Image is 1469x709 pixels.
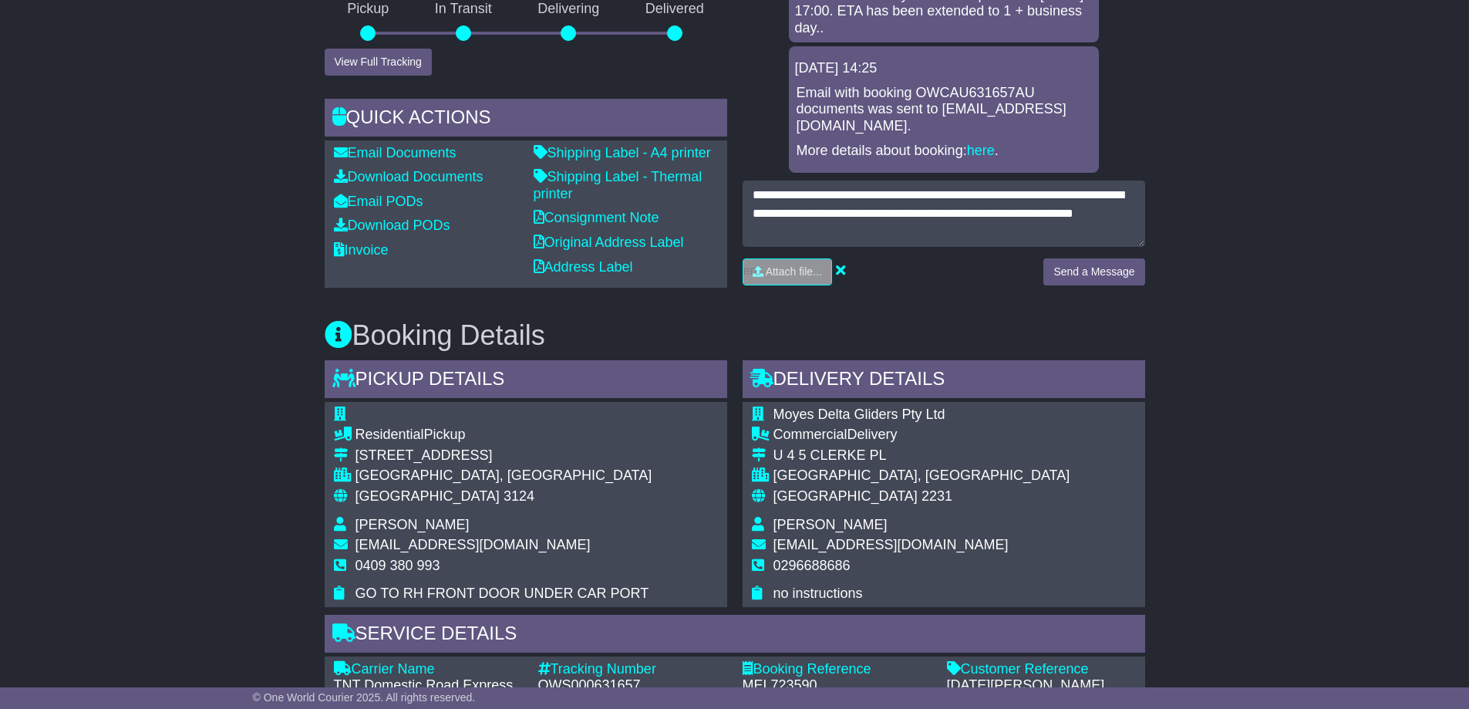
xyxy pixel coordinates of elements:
[773,447,1070,464] div: U 4 5 CLERKE PL
[1043,258,1144,285] button: Send a Message
[334,218,450,233] a: Download PODs
[355,468,652,484] div: [GEOGRAPHIC_DATA], [GEOGRAPHIC_DATA]
[773,537,1009,552] span: [EMAIL_ADDRESS][DOMAIN_NAME]
[325,320,1145,351] h3: Booking Details
[773,468,1070,484] div: [GEOGRAPHIC_DATA], [GEOGRAPHIC_DATA]
[538,677,727,694] div: OWS000631657
[534,145,711,160] a: Shipping Label - A4 printer
[515,1,623,18] p: Delivering
[538,661,727,678] div: Tracking Number
[773,517,888,532] span: [PERSON_NAME]
[947,661,1136,678] div: Customer Reference
[947,677,1136,694] div: [DATE][PERSON_NAME]
[967,143,995,158] a: here
[773,488,918,504] span: [GEOGRAPHIC_DATA]
[325,99,727,140] div: Quick Actions
[253,691,476,704] span: © One World Courier 2025. All rights reserved.
[504,488,534,504] span: 3124
[534,235,684,250] a: Original Address Label
[355,517,470,532] span: [PERSON_NAME]
[355,558,440,573] span: 0409 380 993
[325,49,432,76] button: View Full Tracking
[412,1,515,18] p: In Transit
[622,1,727,18] p: Delivered
[797,143,1091,160] p: More details about booking: .
[773,427,847,442] span: Commercial
[334,194,423,209] a: Email PODs
[334,169,483,184] a: Download Documents
[355,427,652,444] div: Pickup
[743,677,932,694] div: MEL723590
[797,85,1091,135] p: Email with booking OWCAU631657AU documents was sent to [EMAIL_ADDRESS][DOMAIN_NAME].
[355,537,591,552] span: [EMAIL_ADDRESS][DOMAIN_NAME]
[773,407,945,422] span: Moyes Delta Gliders Pty Ltd
[325,360,727,402] div: Pickup Details
[534,210,659,225] a: Consignment Note
[534,259,633,275] a: Address Label
[773,427,1070,444] div: Delivery
[334,661,523,678] div: Carrier Name
[773,586,863,601] span: no instructions
[355,586,649,601] span: GO TO RH FRONT DOOR UNDER CAR PORT
[795,60,1093,77] div: [DATE] 14:25
[743,661,932,678] div: Booking Reference
[773,558,851,573] span: 0296688686
[355,447,652,464] div: [STREET_ADDRESS]
[334,677,523,694] div: TNT Domestic Road Express
[355,488,500,504] span: [GEOGRAPHIC_DATA]
[325,615,1145,657] div: Service Details
[534,169,702,201] a: Shipping Label - Thermal printer
[325,1,413,18] p: Pickup
[334,242,389,258] a: Invoice
[334,145,457,160] a: Email Documents
[743,360,1145,402] div: Delivery Details
[355,427,424,442] span: Residential
[921,488,952,504] span: 2231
